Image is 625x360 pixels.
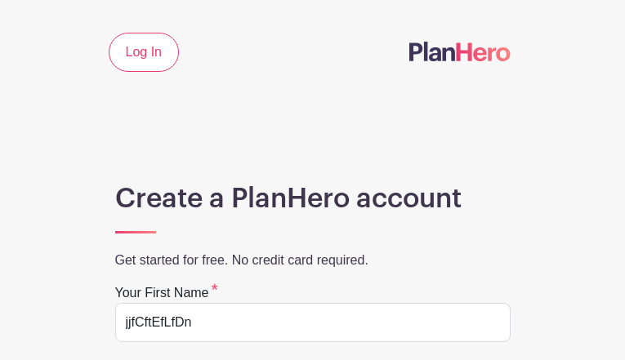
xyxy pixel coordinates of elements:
p: Get started for free. No credit card required. [115,251,511,270]
h1: Create a PlanHero account [115,183,511,216]
img: logo-507f7623f17ff9eddc593b1ce0a138ce2505c220e1c5a4e2b4648c50719b7d32.svg [409,42,511,61]
input: e.g. Julie [115,303,511,342]
label: Your first name [115,283,218,303]
a: Log In [109,33,179,72]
